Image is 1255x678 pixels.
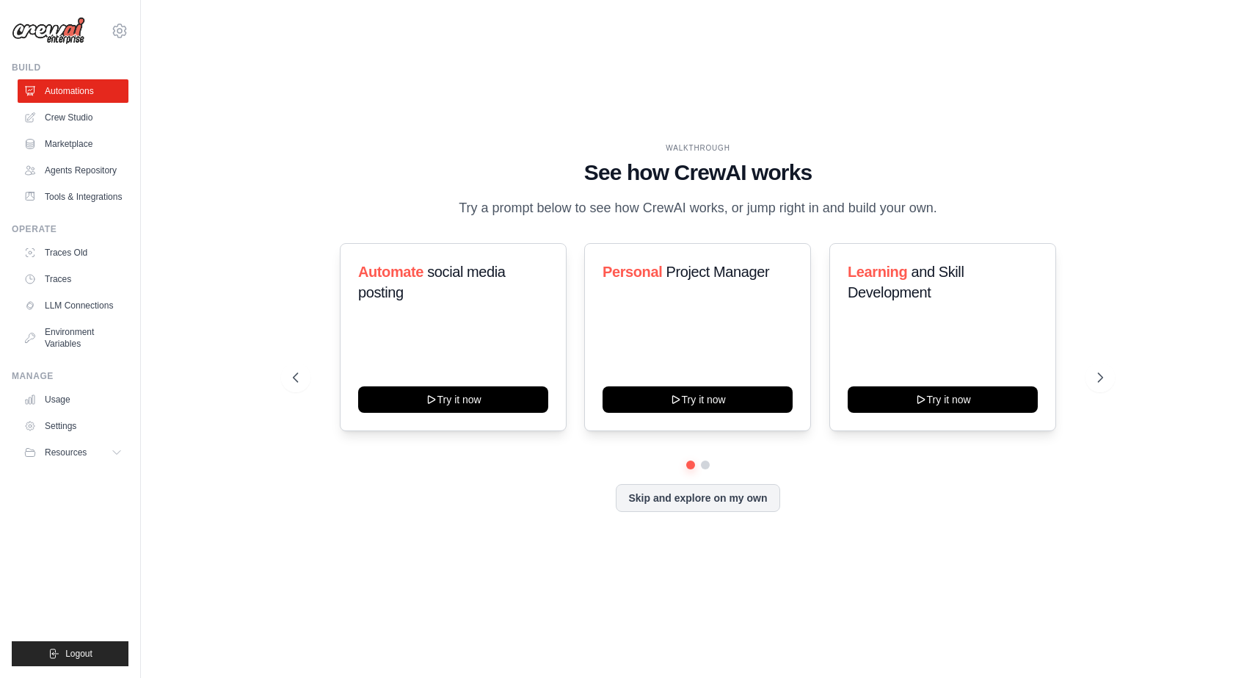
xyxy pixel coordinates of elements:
span: Resources [45,447,87,458]
span: Project Manager [666,264,770,280]
span: social media posting [358,264,506,300]
a: Traces Old [18,241,128,264]
a: LLM Connections [18,294,128,317]
a: Traces [18,267,128,291]
a: Agents Repository [18,159,128,182]
button: Logout [12,641,128,666]
a: Usage [18,388,128,411]
button: Resources [18,441,128,464]
a: Crew Studio [18,106,128,129]
button: Skip and explore on my own [616,484,779,512]
span: Learning [848,264,907,280]
button: Try it now [358,386,548,413]
a: Tools & Integrations [18,185,128,209]
span: and Skill Development [848,264,964,300]
span: Logout [65,648,92,660]
div: Build [12,62,128,73]
a: Environment Variables [18,320,128,356]
a: Automations [18,79,128,103]
p: Try a prompt below to see how CrewAI works, or jump right in and build your own. [451,198,945,219]
span: Automate [358,264,423,280]
div: Manage [12,370,128,382]
img: Logo [12,17,85,45]
a: Settings [18,414,128,438]
a: Marketplace [18,132,128,156]
button: Try it now [603,386,793,413]
div: WALKTHROUGH [293,143,1103,154]
h1: See how CrewAI works [293,159,1103,186]
button: Try it now [848,386,1038,413]
span: Personal [603,264,662,280]
div: Operate [12,223,128,235]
